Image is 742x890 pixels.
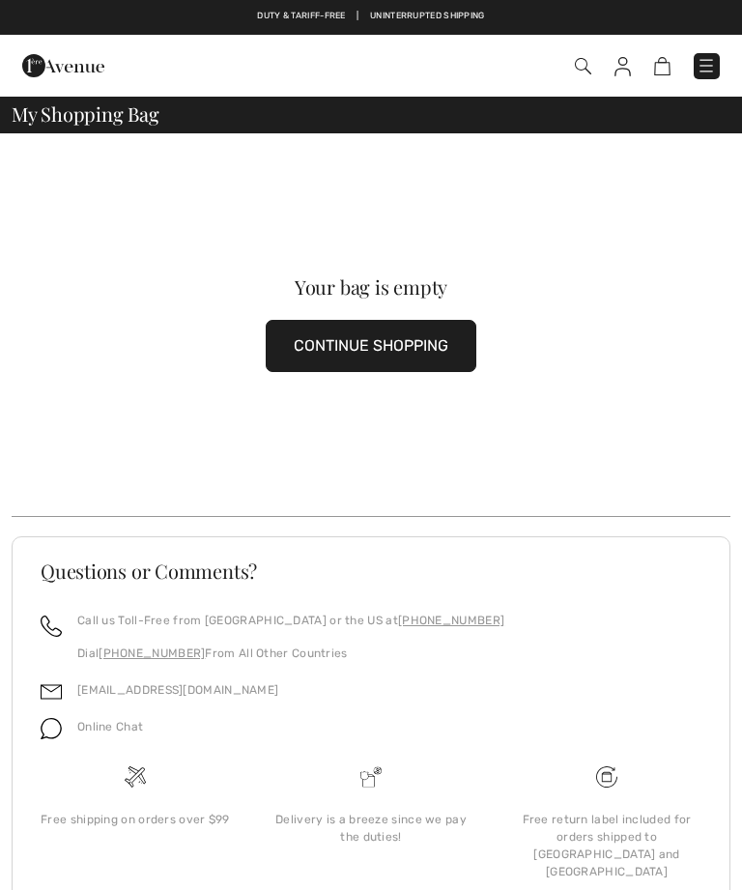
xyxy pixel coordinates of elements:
span: My Shopping Bag [12,104,159,124]
img: Free shipping on orders over $99 [125,766,146,788]
img: Shopping Bag [654,57,671,75]
h3: Questions or Comments? [41,561,701,581]
div: Delivery is a breeze since we pay the duties! [269,811,473,846]
img: call [41,616,62,637]
button: CONTINUE SHOPPING [266,320,476,372]
img: My Info [614,57,631,76]
img: Search [575,58,591,74]
span: Online Chat [77,720,143,733]
img: Delivery is a breeze since we pay the duties! [360,766,382,788]
div: Your bag is empty [47,277,695,297]
div: Free return label included for orders shipped to [GEOGRAPHIC_DATA] and [GEOGRAPHIC_DATA] [504,811,709,880]
img: chat [41,718,62,739]
a: [PHONE_NUMBER] [99,646,205,660]
a: [EMAIL_ADDRESS][DOMAIN_NAME] [77,683,278,697]
img: email [41,681,62,703]
a: [PHONE_NUMBER] [398,614,504,627]
img: 1ère Avenue [22,46,104,85]
img: Free shipping on orders over $99 [596,766,617,788]
img: Menu [697,56,716,75]
p: Dial From All Other Countries [77,645,504,662]
p: Call us Toll-Free from [GEOGRAPHIC_DATA] or the US at [77,612,504,629]
div: Free shipping on orders over $99 [33,811,238,828]
a: 1ère Avenue [22,57,104,73]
